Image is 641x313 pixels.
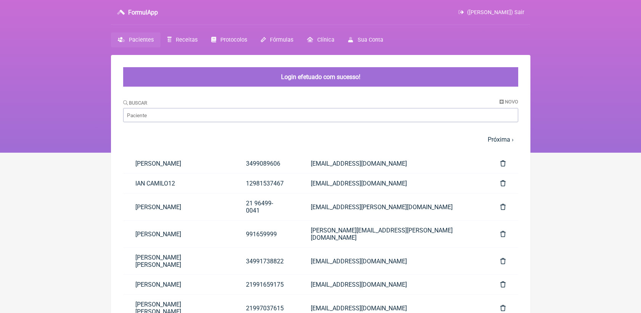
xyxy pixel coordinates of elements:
[111,32,161,47] a: Pacientes
[300,32,341,47] a: Clínica
[299,252,488,271] a: [EMAIL_ADDRESS][DOMAIN_NAME]
[500,99,518,105] a: Novo
[123,100,148,106] label: Buscar
[234,224,299,244] a: 991659999
[204,32,254,47] a: Protocolos
[234,252,299,271] a: 34991738822
[123,154,234,173] a: [PERSON_NAME]
[123,248,234,274] a: [PERSON_NAME] [PERSON_NAME]
[234,174,299,193] a: 12981537467
[128,9,158,16] h3: FormulApp
[234,154,299,173] a: 3499089606
[123,131,518,148] nav: pager
[299,154,488,173] a: [EMAIL_ADDRESS][DOMAIN_NAME]
[299,221,488,247] a: [PERSON_NAME][EMAIL_ADDRESS][PERSON_NAME][DOMAIN_NAME]
[234,275,299,294] a: 21991659175
[299,197,488,217] a: [EMAIL_ADDRESS][PERSON_NAME][DOMAIN_NAME]
[176,37,198,43] span: Receitas
[129,37,154,43] span: Pacientes
[270,37,293,43] span: Fórmulas
[123,67,518,87] div: Login efetuado com sucesso!
[467,9,524,16] span: ([PERSON_NAME]) Sair
[123,174,234,193] a: IAN CAMILO12
[299,174,488,193] a: [EMAIL_ADDRESS][DOMAIN_NAME]
[254,32,300,47] a: Fórmulas
[358,37,383,43] span: Sua Conta
[123,275,234,294] a: [PERSON_NAME]
[123,197,234,217] a: [PERSON_NAME]
[299,275,488,294] a: [EMAIL_ADDRESS][DOMAIN_NAME]
[123,108,518,122] input: Paciente
[161,32,204,47] a: Receitas
[317,37,334,43] span: Clínica
[123,224,234,244] a: [PERSON_NAME]
[234,194,299,220] a: 21 96499-0041
[458,9,524,16] a: ([PERSON_NAME]) Sair
[220,37,247,43] span: Protocolos
[505,99,518,105] span: Novo
[488,136,514,143] a: Próxima ›
[341,32,390,47] a: Sua Conta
